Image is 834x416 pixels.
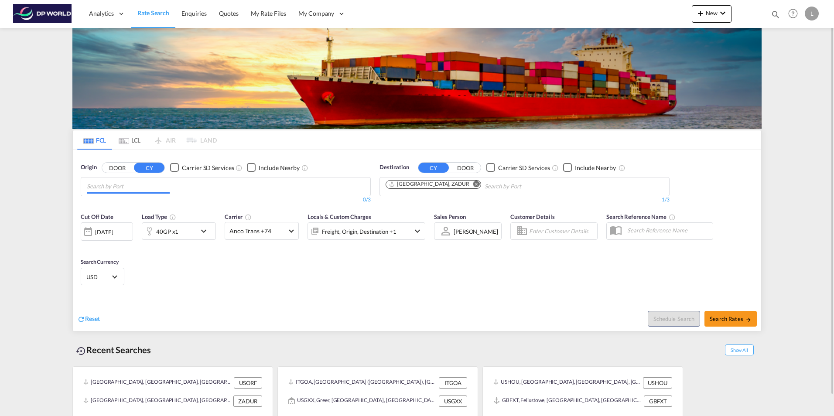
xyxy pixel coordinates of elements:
[182,164,234,172] div: Carrier SD Services
[669,214,676,221] md-icon: Your search will be saved by the below given name
[77,314,100,324] div: icon-refreshReset
[805,7,819,20] div: L
[219,10,238,17] span: Quotes
[81,240,87,252] md-datepicker: Select
[643,377,672,389] div: USHOU
[288,396,437,407] div: USGXX, Greer, SC, United States, North America, Americas
[379,163,409,172] span: Destination
[493,377,641,389] div: USHOU, Houston, TX, United States, North America, Americas
[412,226,423,236] md-icon: icon-chevron-down
[77,315,85,323] md-icon: icon-refresh
[112,130,147,150] md-tab-item: LCL
[137,9,169,17] span: Rate Search
[102,163,133,173] button: DOOR
[771,10,780,19] md-icon: icon-magnify
[156,225,178,238] div: 40GP x1
[644,396,672,407] div: GBFXT
[13,4,72,24] img: c08ca190194411f088ed0f3ba295208c.png
[85,315,100,322] span: Reset
[85,270,120,283] md-select: Select Currency: $ USDUnited States Dollar
[379,196,670,204] div: 1/3
[692,5,731,23] button: icon-plus 400-fgNewicon-chevron-down
[81,163,96,172] span: Origin
[619,164,625,171] md-icon: Unchecked: Ignores neighbouring ports when fetching rates.Checked : Includes neighbouring ports w...
[247,163,300,172] md-checkbox: Checkbox No Ink
[251,10,287,17] span: My Rate Files
[718,8,728,18] md-icon: icon-chevron-down
[86,273,111,281] span: USD
[225,213,252,220] span: Carrier
[695,8,706,18] md-icon: icon-plus 400-fg
[76,346,86,356] md-icon: icon-backup-restore
[453,225,499,238] md-select: Sales Person: Laura Christiansen
[81,213,113,220] span: Cut Off Date
[259,164,300,172] div: Include Nearby
[308,213,371,220] span: Locals & Custom Charges
[498,164,550,172] div: Carrier SD Services
[308,222,425,240] div: Freight Origin Destination Factory Stuffingicon-chevron-down
[454,228,498,235] div: [PERSON_NAME]
[606,213,676,220] span: Search Reference Name
[468,181,481,189] button: Remove
[170,163,234,172] md-checkbox: Checkbox No Ink
[485,180,567,194] input: Chips input.
[83,377,232,389] div: USORF, Norfolk, VA, United States, North America, Americas
[134,163,164,173] button: CY
[288,377,437,389] div: ITGOA, Genova (Genoa), Italy, Southern Europe, Europe
[83,396,231,407] div: ZADUR, Durban, South Africa, Southern Africa, Africa
[301,164,308,171] md-icon: Unchecked: Ignores neighbouring ports when fetching rates.Checked : Includes neighbouring ports w...
[81,259,119,265] span: Search Currency
[142,222,216,240] div: 40GP x1icon-chevron-down
[229,227,286,235] span: Anco Trans +74
[87,180,170,194] input: Chips input.
[575,164,616,172] div: Include Nearby
[81,196,371,204] div: 0/3
[389,181,471,188] div: Press delete to remove this chip.
[510,213,554,220] span: Customer Details
[563,163,616,172] md-checkbox: Checkbox No Ink
[771,10,780,23] div: icon-magnify
[72,340,154,360] div: Recent Searches
[73,150,761,331] div: OriginDOOR CY Checkbox No InkUnchecked: Search for CY (Container Yard) services for all selected ...
[72,28,762,129] img: LCL+%26+FCL+BACKGROUND.png
[418,163,449,173] button: CY
[648,311,700,327] button: Note: By default Schedule search will only considerorigin ports, destination ports and cut off da...
[322,225,396,238] div: Freight Origin Destination Factory Stuffing
[169,214,176,221] md-icon: icon-information-outline
[198,226,213,236] md-icon: icon-chevron-down
[486,163,550,172] md-checkbox: Checkbox No Ink
[142,213,176,220] span: Load Type
[81,222,133,241] div: [DATE]
[695,10,728,17] span: New
[384,177,571,194] md-chips-wrap: Chips container. Use arrow keys to select chips.
[439,377,467,389] div: ITGOA
[85,177,173,194] md-chips-wrap: Chips container with autocompletion. Enter the text area, type text to search, and then use the u...
[745,317,752,323] md-icon: icon-arrow-right
[529,225,595,238] input: Enter Customer Details
[493,396,642,407] div: GBFXT, Felixstowe, United Kingdom, GB & Ireland, Europe
[95,228,113,236] div: [DATE]
[704,311,757,327] button: Search Ratesicon-arrow-right
[434,213,466,220] span: Sales Person
[298,9,334,18] span: My Company
[725,344,754,355] span: Show All
[77,130,112,150] md-tab-item: FCL
[552,164,559,171] md-icon: Unchecked: Search for CY (Container Yard) services for all selected carriers.Checked : Search for...
[89,9,114,18] span: Analytics
[623,224,713,237] input: Search Reference Name
[439,396,467,407] div: USGXX
[233,396,262,407] div: ZADUR
[450,163,481,173] button: DOOR
[181,10,207,17] span: Enquiries
[389,181,469,188] div: Durban, ZADUR
[234,377,262,389] div: USORF
[236,164,243,171] md-icon: Unchecked: Search for CY (Container Yard) services for all selected carriers.Checked : Search for...
[786,6,800,21] span: Help
[710,315,752,322] span: Search Rates
[77,130,217,150] md-pagination-wrapper: Use the left and right arrow keys to navigate between tabs
[245,214,252,221] md-icon: The selected Trucker/Carrierwill be displayed in the rate results If the rates are from another f...
[786,6,805,22] div: Help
